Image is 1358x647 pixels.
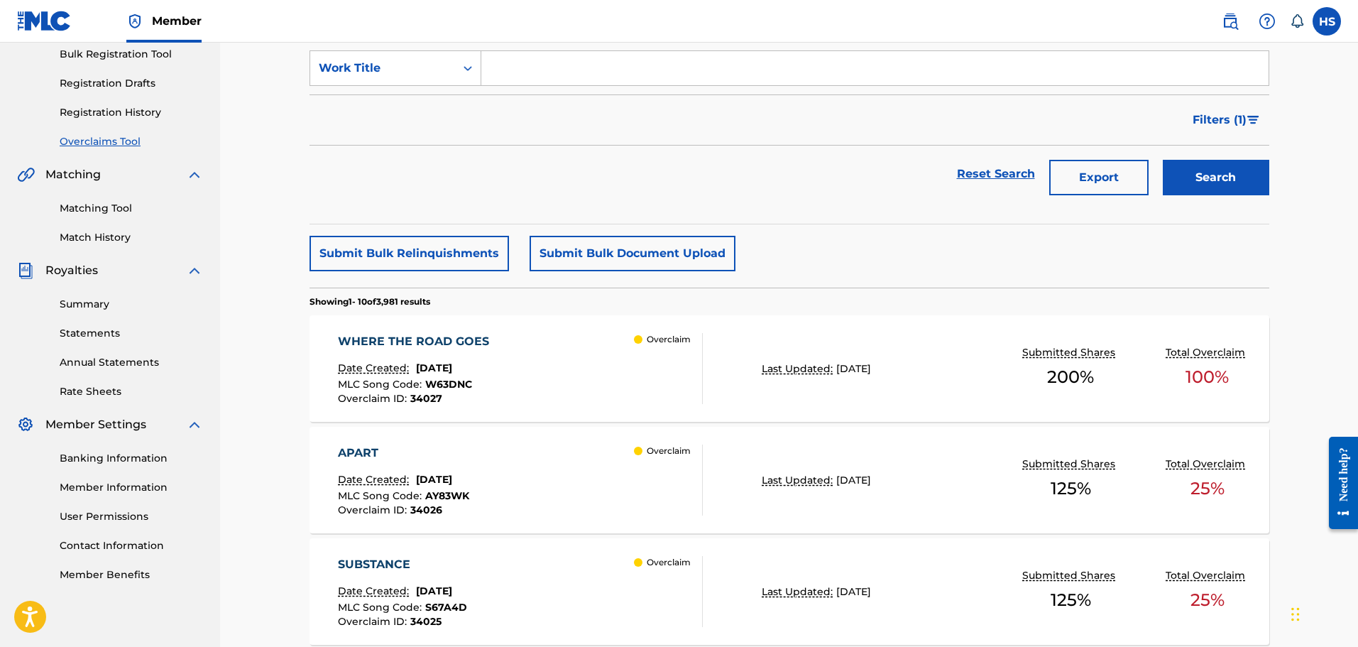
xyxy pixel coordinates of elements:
[45,416,146,433] span: Member Settings
[60,509,203,524] a: User Permissions
[186,262,203,279] img: expand
[338,601,425,614] span: MLC Song Code :
[126,13,143,30] img: Top Rightsholder
[45,166,101,183] span: Matching
[60,480,203,495] a: Member Information
[17,166,35,183] img: Matching
[762,473,836,488] p: Last Updated:
[1022,345,1119,360] p: Submitted Shares
[1291,593,1300,636] div: Drag
[1166,457,1249,472] p: Total Overclaim
[530,236,735,271] button: Submit Bulk Document Upload
[1318,425,1358,540] iframe: Resource Center
[836,362,871,375] span: [DATE]
[950,158,1042,190] a: Reset Search
[310,427,1269,533] a: APARTDate Created:[DATE]MLC Song Code:AY83WKOverclaim ID:34026 OverclaimLast Updated:[DATE]Submit...
[416,473,452,486] span: [DATE]
[836,474,871,486] span: [DATE]
[17,262,34,279] img: Royalties
[310,50,1269,202] form: Search Form
[60,201,203,216] a: Matching Tool
[647,445,691,457] p: Overclaim
[310,315,1269,422] a: WHERE THE ROAD GOESDate Created:[DATE]MLC Song Code:W63DNCOverclaim ID:34027 OverclaimLast Update...
[410,504,442,516] span: 34026
[1051,587,1091,613] span: 125 %
[1022,457,1119,472] p: Submitted Shares
[186,416,203,433] img: expand
[647,556,691,569] p: Overclaim
[338,378,425,391] span: MLC Song Code :
[310,538,1269,645] a: SUBSTANCEDate Created:[DATE]MLC Song Code:S67A4DOverclaim ID:34025 OverclaimLast Updated:[DATE]Su...
[60,76,203,91] a: Registration Drafts
[1190,587,1225,613] span: 25 %
[60,355,203,370] a: Annual Statements
[425,378,472,391] span: W63DNC
[338,361,412,376] p: Date Created:
[60,230,203,245] a: Match History
[1313,7,1341,36] div: User Menu
[1166,568,1249,583] p: Total Overclaim
[60,297,203,312] a: Summary
[45,262,98,279] span: Royalties
[1051,476,1091,501] span: 125 %
[152,13,202,29] span: Member
[338,556,467,573] div: SUBSTANCE
[1163,160,1269,195] button: Search
[60,451,203,466] a: Banking Information
[60,134,203,149] a: Overclaims Tool
[338,489,425,502] span: MLC Song Code :
[410,392,442,405] span: 34027
[338,615,410,628] span: Overclaim ID :
[338,504,410,516] span: Overclaim ID :
[425,601,467,614] span: S67A4D
[338,392,410,405] span: Overclaim ID :
[17,416,34,433] img: Member Settings
[338,445,469,462] div: APART
[186,166,203,183] img: expand
[1166,345,1249,360] p: Total Overclaim
[338,584,412,599] p: Date Created:
[836,585,871,598] span: [DATE]
[338,472,412,487] p: Date Created:
[1287,579,1358,647] iframe: Chat Widget
[60,47,203,62] a: Bulk Registration Tool
[410,615,442,628] span: 34025
[1216,7,1244,36] a: Public Search
[425,489,469,502] span: AY83WK
[1047,364,1094,390] span: 200 %
[416,361,452,374] span: [DATE]
[60,567,203,582] a: Member Benefits
[310,236,509,271] button: Submit Bulk Relinquishments
[762,361,836,376] p: Last Updated:
[1049,160,1149,195] button: Export
[17,11,72,31] img: MLC Logo
[647,333,691,346] p: Overclaim
[1290,14,1304,28] div: Notifications
[1253,7,1281,36] div: Help
[1247,116,1259,124] img: filter
[1259,13,1276,30] img: help
[60,326,203,341] a: Statements
[338,333,496,350] div: WHERE THE ROAD GOES
[1022,568,1119,583] p: Submitted Shares
[1184,102,1269,138] button: Filters (1)
[416,585,452,597] span: [DATE]
[1190,476,1225,501] span: 25 %
[310,295,430,308] p: Showing 1 - 10 of 3,981 results
[60,105,203,120] a: Registration History
[1193,112,1247,129] span: Filters ( 1 )
[319,60,447,77] div: Work Title
[1222,13,1239,30] img: search
[60,538,203,553] a: Contact Information
[60,384,203,399] a: Rate Sheets
[762,585,836,599] p: Last Updated:
[1185,364,1229,390] span: 100 %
